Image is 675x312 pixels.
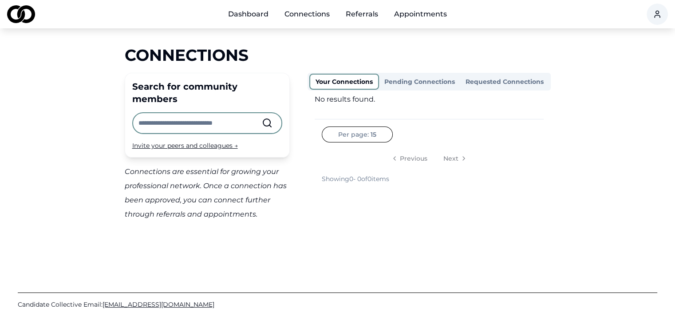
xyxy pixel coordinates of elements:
[309,74,379,90] button: Your Connections
[387,5,454,23] a: Appointments
[103,300,214,308] span: [EMAIL_ADDRESS][DOMAIN_NAME]
[221,5,276,23] a: Dashboard
[460,75,549,89] button: Requested Connections
[125,46,551,64] div: Connections
[339,5,385,23] a: Referrals
[379,75,460,89] button: Pending Connections
[277,5,337,23] a: Connections
[125,165,290,221] div: Connections are essential for growing your professional network. Once a connection has been appro...
[322,174,389,183] div: Showing 0 - 0 of 0 items
[221,5,454,23] nav: Main
[7,5,35,23] img: logo
[322,126,393,142] button: Per page:15
[132,80,282,105] div: Search for community members
[371,130,376,139] span: 15
[132,141,282,150] div: Invite your peers and colleagues →
[315,94,544,105] div: No results found.
[18,300,657,309] a: Candidate Collective Email:[EMAIL_ADDRESS][DOMAIN_NAME]
[322,150,537,167] nav: pagination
